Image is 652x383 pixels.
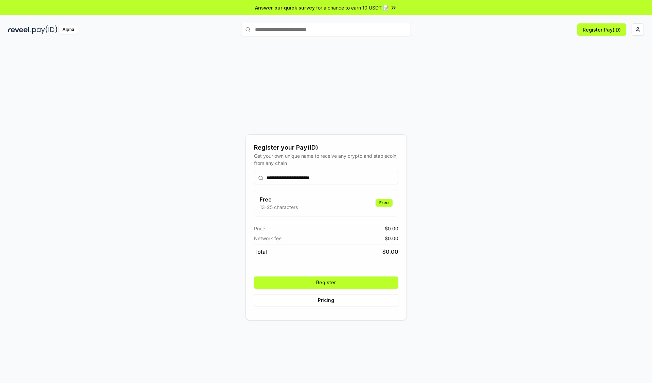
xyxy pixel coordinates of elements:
[316,4,389,11] span: for a chance to earn 10 USDT 📝
[382,248,398,256] span: $ 0.00
[254,235,282,242] span: Network fee
[385,225,398,232] span: $ 0.00
[254,152,398,167] div: Get your own unique name to receive any crypto and stablecoin, from any chain
[254,248,267,256] span: Total
[8,25,31,34] img: reveel_dark
[32,25,57,34] img: pay_id
[385,235,398,242] span: $ 0.00
[254,225,265,232] span: Price
[254,143,398,152] div: Register your Pay(ID)
[260,195,298,204] h3: Free
[577,23,626,36] button: Register Pay(ID)
[254,276,398,289] button: Register
[59,25,78,34] div: Alpha
[255,4,315,11] span: Answer our quick survey
[254,294,398,306] button: Pricing
[260,204,298,211] p: 13-25 characters
[376,199,393,207] div: Free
